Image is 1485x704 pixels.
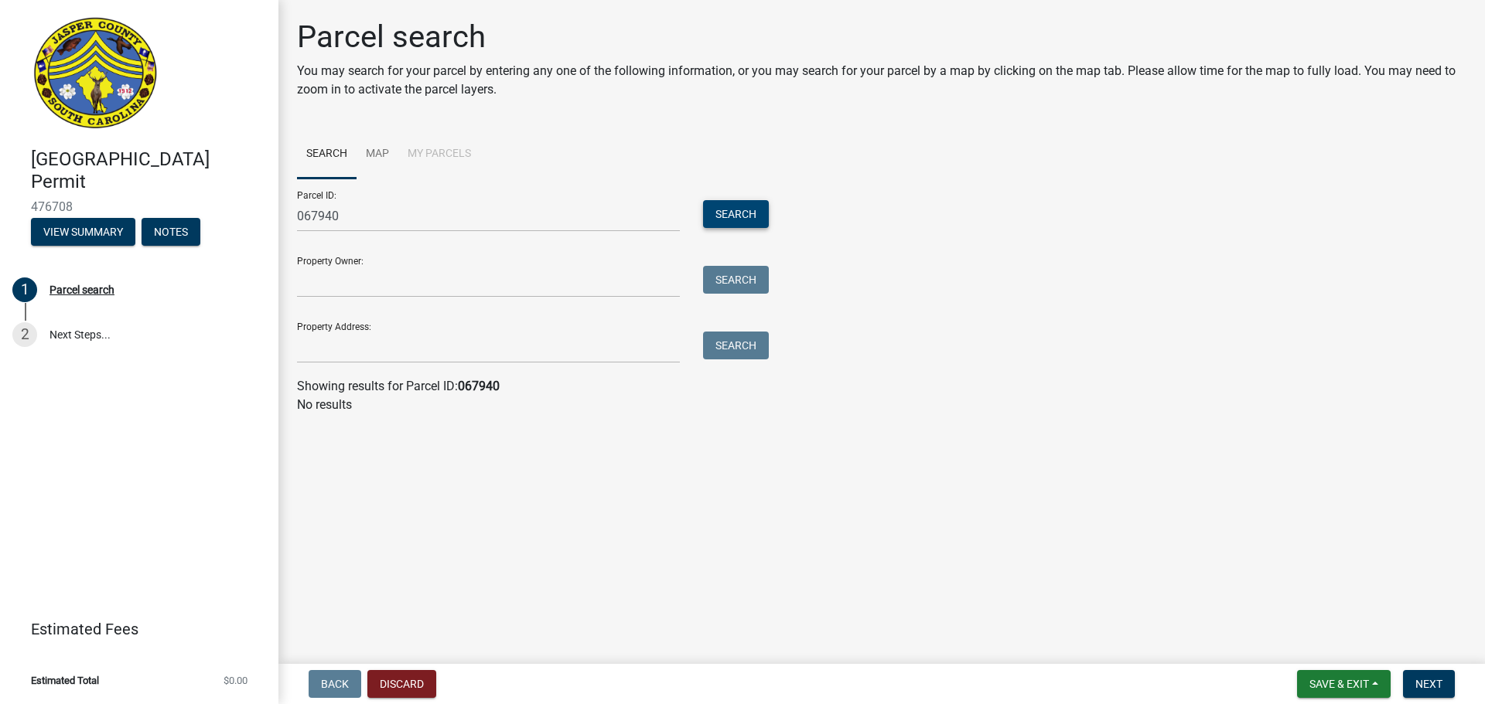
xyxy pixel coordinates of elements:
div: Showing results for Parcel ID: [297,377,1466,396]
span: $0.00 [224,675,247,685]
button: Next [1403,670,1455,698]
div: 1 [12,277,37,302]
div: 2 [12,322,37,347]
div: Parcel search [49,284,114,295]
button: Search [703,200,769,228]
button: Save & Exit [1297,670,1391,698]
a: Estimated Fees [12,614,254,644]
span: Next [1415,678,1442,690]
h1: Parcel search [297,19,1466,56]
button: Notes [142,218,200,246]
span: 476708 [31,199,247,214]
span: Back [321,678,349,690]
p: You may search for your parcel by entering any one of the following information, or you may searc... [297,62,1466,99]
button: Search [703,332,769,359]
a: Search [297,130,357,179]
wm-modal-confirm: Summary [31,226,135,239]
a: Map [357,130,398,179]
wm-modal-confirm: Notes [142,226,200,239]
span: Estimated Total [31,675,99,685]
button: View Summary [31,218,135,246]
p: No results [297,396,1466,414]
strong: 067940 [458,379,500,393]
h4: [GEOGRAPHIC_DATA] Permit [31,148,266,193]
button: Discard [367,670,436,698]
button: Search [703,266,769,294]
img: Jasper County, South Carolina [31,16,160,132]
span: Save & Exit [1309,678,1369,690]
button: Back [309,670,361,698]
